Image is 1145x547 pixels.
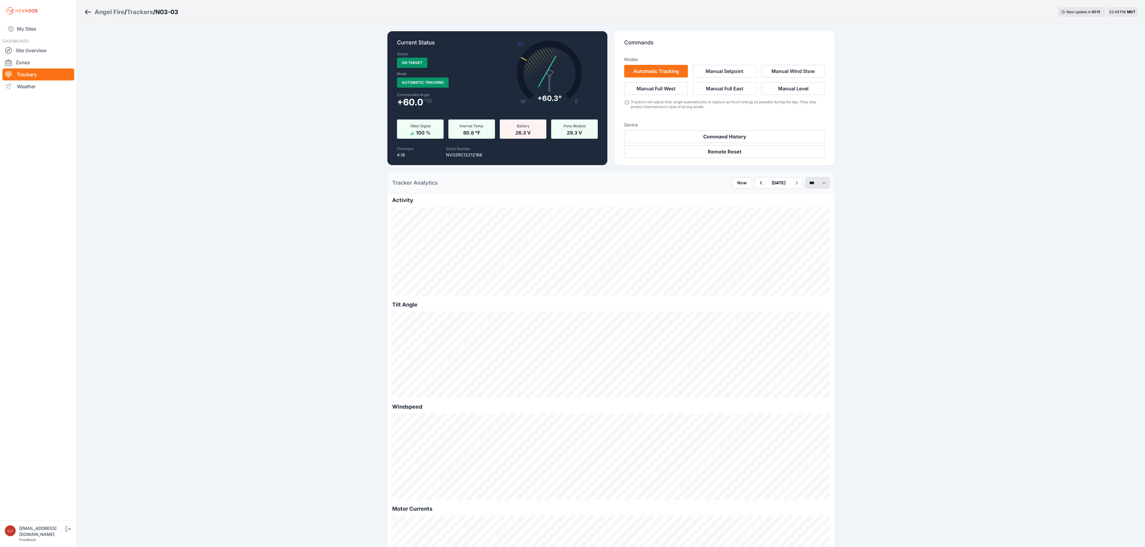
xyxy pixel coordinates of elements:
[2,22,74,36] a: My Sites
[631,100,825,109] div: Trackers will adjust their angle automatically to capture as much energy as possible during the d...
[767,177,790,188] button: [DATE]
[2,68,74,80] a: Trackers
[392,301,830,309] h2: Tilt Angle
[2,44,74,56] a: Site Overview
[693,82,756,95] button: Manual Full East
[127,8,153,16] a: Trackers
[423,98,432,103] span: º W
[624,56,638,62] h3: Modes
[624,130,825,143] button: Command History
[446,152,482,158] p: NV02RC12212166
[2,56,74,68] a: Zones
[624,122,825,128] h3: Device
[624,145,825,158] button: Remote Reset
[84,4,178,20] nav: Breadcrumb
[446,147,471,151] label: Serial Number
[732,177,752,189] button: Now
[397,152,414,158] p: 4.16
[410,124,431,128] span: XBee Signal
[153,8,155,16] span: /
[2,38,29,44] span: DASHBOARD
[95,8,124,16] a: Angel Fire
[624,65,688,77] button: Automatic Tracking
[463,128,480,136] span: 80.6 ºF
[761,82,825,95] button: Manual Level
[5,525,16,536] img: luke.beaumont@nevados.solar
[19,525,64,537] div: [EMAIL_ADDRESS][DOMAIN_NAME]
[693,65,756,77] button: Manual Setpoint
[1127,10,1135,14] span: MDT
[397,58,427,68] span: On Target
[392,196,830,204] h2: Activity
[1092,10,1103,14] div: 01 : 11
[416,128,431,136] span: 100 %
[397,77,449,88] span: Automatic Tracking
[624,82,688,95] button: Manual Full West
[155,8,178,16] h3: N03-03
[19,537,36,542] a: Feedback
[397,52,408,56] label: Status
[1066,10,1091,14] span: Next update in
[397,38,598,52] p: Current Status
[397,147,414,151] label: Firmware
[515,128,531,136] span: 26.3 V
[392,179,438,187] h2: Tracker Analytics
[5,6,38,16] img: Nevados
[397,98,423,106] span: + 60.0
[124,8,127,16] span: /
[624,38,825,52] p: Commands
[392,403,830,411] h2: Windspeed
[2,80,74,92] a: Weather
[397,71,407,76] label: Mode
[392,505,830,513] h2: Motor Currents
[397,92,494,97] label: Commanded Angle
[1109,10,1126,14] span: 02:49 PM
[517,124,530,128] span: Battery
[563,124,586,128] span: Pony Module
[761,65,825,77] button: Manual Wind Stow
[537,94,562,103] div: + 60.3°
[460,124,484,128] span: Internal Temp.
[567,128,582,136] span: 29.3 V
